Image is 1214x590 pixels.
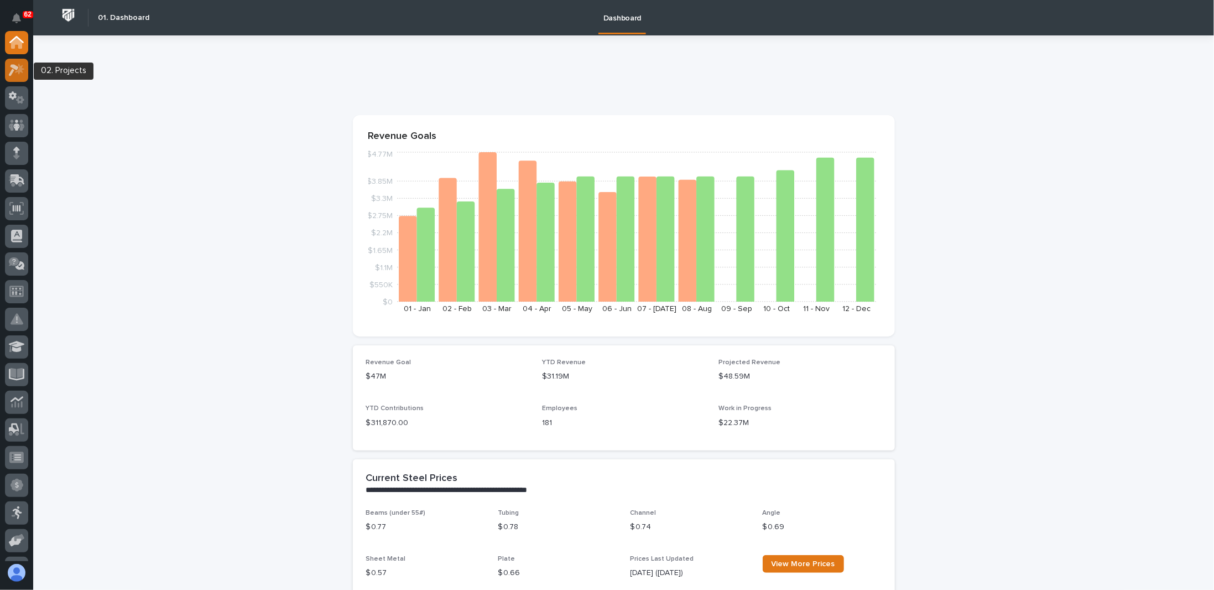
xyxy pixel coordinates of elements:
text: 01 - Jan [403,305,430,313]
p: 181 [542,417,705,429]
span: YTD Contributions [366,405,424,412]
tspan: $2.2M [371,229,393,237]
p: $ 311,870.00 [366,417,529,429]
tspan: $0 [383,298,393,306]
p: $ 0.78 [498,521,617,533]
text: 02 - Feb [442,305,472,313]
tspan: $3.85M [367,178,393,185]
span: Employees [542,405,577,412]
tspan: $550K [369,281,393,288]
p: [DATE] ([DATE]) [631,567,749,579]
tspan: $1.65M [368,246,393,254]
p: $22.37M [718,417,882,429]
tspan: $1.1M [375,263,393,271]
text: 03 - Mar [482,305,512,313]
p: 62 [24,11,32,18]
h2: 01. Dashboard [98,13,149,23]
text: 11 - Nov [803,305,830,313]
p: $ 0.57 [366,567,485,579]
p: $47M [366,371,529,382]
img: Workspace Logo [58,5,79,25]
text: 04 - Apr [523,305,551,313]
span: Beams (under 55#) [366,510,426,516]
text: 07 - [DATE] [637,305,676,313]
p: $ 0.69 [763,521,882,533]
p: $31.19M [542,371,705,382]
h2: Current Steel Prices [366,473,458,485]
span: Plate [498,556,515,562]
span: Work in Progress [718,405,772,412]
span: Prices Last Updated [631,556,694,562]
p: Revenue Goals [368,131,879,143]
text: 05 - May [561,305,592,313]
button: Notifications [5,7,28,30]
text: 08 - Aug [681,305,711,313]
a: View More Prices [763,555,844,573]
tspan: $2.75M [367,212,393,220]
text: 09 - Sep [721,305,752,313]
p: $ 0.77 [366,521,485,533]
span: YTD Revenue [542,359,586,366]
span: Projected Revenue [718,359,780,366]
span: View More Prices [772,560,835,568]
p: $48.59M [718,371,882,382]
p: $ 0.74 [631,521,749,533]
span: Tubing [498,510,519,516]
text: 06 - Jun [602,305,631,313]
span: Angle [763,510,781,516]
text: 12 - Dec [842,305,871,313]
text: 10 - Oct [763,305,790,313]
p: $ 0.66 [498,567,617,579]
div: Notifications62 [14,13,28,31]
button: users-avatar [5,561,28,584]
span: Sheet Metal [366,556,406,562]
tspan: $4.77M [367,151,393,158]
span: Channel [631,510,657,516]
tspan: $3.3M [371,195,393,203]
span: Revenue Goal [366,359,411,366]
